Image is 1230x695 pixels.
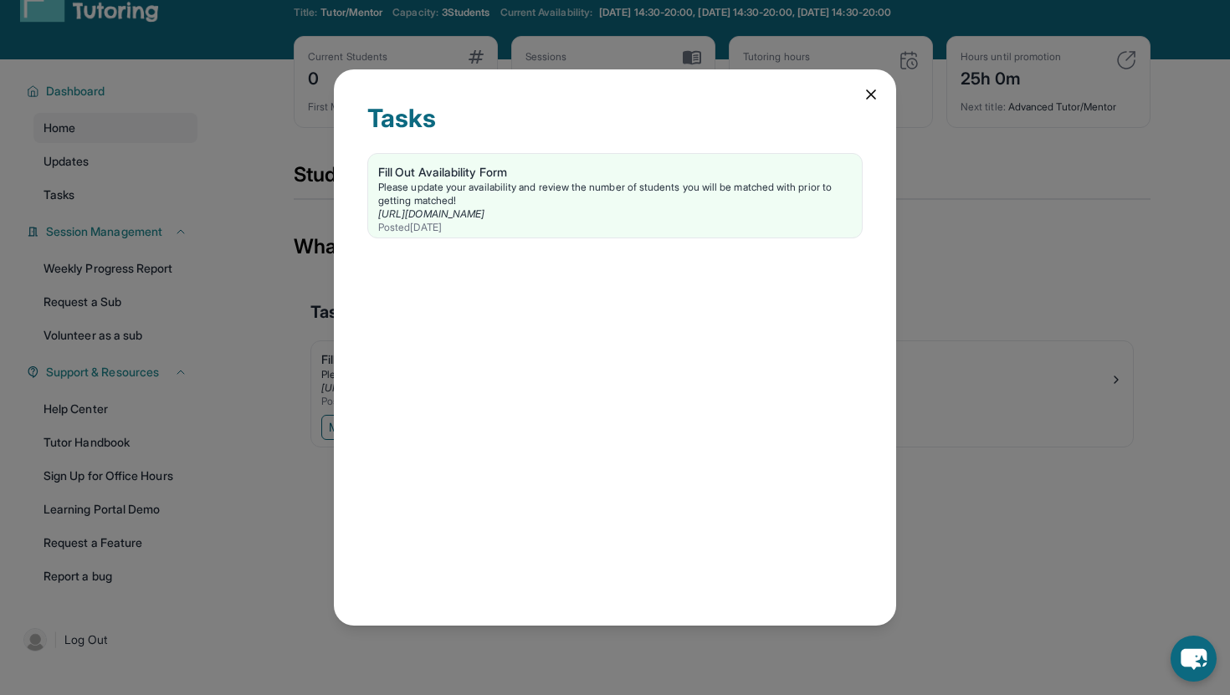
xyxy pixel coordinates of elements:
div: Tasks [367,103,863,153]
a: Fill Out Availability FormPlease update your availability and review the number of students you w... [368,154,862,238]
div: Fill Out Availability Form [378,164,852,181]
div: Posted [DATE] [378,221,852,234]
button: chat-button [1171,636,1217,682]
a: [URL][DOMAIN_NAME] [378,207,484,220]
div: Please update your availability and review the number of students you will be matched with prior ... [378,181,852,207]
